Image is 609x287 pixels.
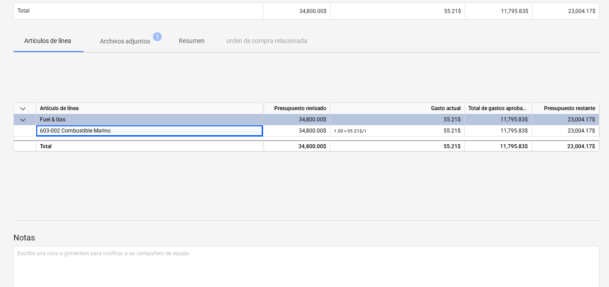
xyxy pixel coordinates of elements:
[17,103,28,114] span: keyboard_arrow_down
[334,141,461,152] div: 55.21$
[532,114,599,125] div: 23,004.17$
[13,232,600,243] p: Notas
[334,114,461,125] div: 55.21$
[263,114,330,125] div: 34,800.00$
[568,128,595,134] span: 23,004.17$
[17,7,30,15] p: Total
[465,4,532,18] div: 11,795.83$
[100,37,150,46] p: Archivos adjuntos
[263,125,330,137] div: 34,800.00$
[24,36,71,46] p: Artículos de línea
[532,140,599,151] div: 23,004.17$
[334,125,461,137] div: 55.21$
[263,103,330,114] div: Presupuesto revisado
[564,244,609,287] div: Widget de chat
[334,8,461,14] div: 55.21$
[532,103,599,114] div: Presupuesto restante
[263,140,330,151] div: 34,800.00$
[334,129,367,133] small: 1.00 × 55.21$ / 1
[465,140,532,151] div: 11,795.83$
[501,128,528,134] span: 11,795.83$
[465,114,532,125] div: 11,795.83$
[263,4,330,18] div: 34,800.00$
[179,36,205,46] p: Resumen
[17,115,28,125] span: keyboard_arrow_down
[465,103,532,114] div: Total de gastos aprobados
[36,103,263,114] div: Artículo de línea
[36,140,263,151] div: Total
[40,114,259,125] div: Fuel & Gas
[330,103,465,114] div: Gasto actual
[153,32,162,41] span: 1
[564,244,609,287] iframe: Chat Widget
[568,8,596,14] span: 23,004.17$
[40,128,111,134] span: 603-002 Combustible Marino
